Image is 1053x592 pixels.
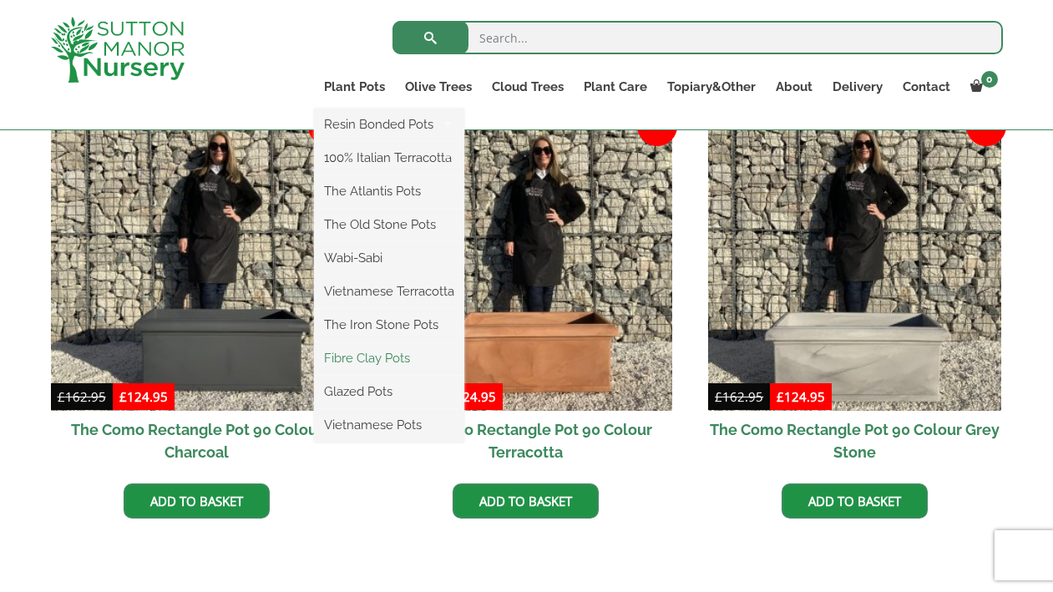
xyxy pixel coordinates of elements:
[314,412,464,438] a: Vietnamese Pots
[51,118,344,471] a: Sale! The Como Rectangle Pot 90 Colour Charcoal
[453,483,599,519] a: Add to basket: “The Como Rectangle Pot 90 Colour Terracotta”
[314,346,464,371] a: Fibre Clay Pots
[58,388,65,405] span: £
[448,388,496,405] bdi: 124.95
[314,279,464,304] a: Vietnamese Terracotta
[379,118,672,411] img: The Como Rectangle Pot 90 Colour Terracotta
[960,75,1003,99] a: 0
[715,388,763,405] bdi: 162.95
[51,118,344,411] img: The Como Rectangle Pot 90 Colour Charcoal
[893,75,960,99] a: Contact
[314,112,464,137] a: Resin Bonded Pots
[766,75,823,99] a: About
[574,75,657,99] a: Plant Care
[314,179,464,204] a: The Atlantis Pots
[981,71,998,88] span: 0
[314,145,464,170] a: 100% Italian Terracotta
[823,75,893,99] a: Delivery
[777,388,784,405] span: £
[708,118,1001,471] a: Sale! The Como Rectangle Pot 90 Colour Grey Stone
[314,245,464,271] a: Wabi-Sabi
[715,388,722,405] span: £
[379,118,672,471] a: Sale! The Como Rectangle Pot 90 Colour Terracotta
[119,388,168,405] bdi: 124.95
[708,411,1001,471] h2: The Como Rectangle Pot 90 Colour Grey Stone
[314,212,464,237] a: The Old Stone Pots
[708,118,1001,411] img: The Como Rectangle Pot 90 Colour Grey Stone
[314,312,464,337] a: The Iron Stone Pots
[379,411,672,471] h2: The Como Rectangle Pot 90 Colour Terracotta
[314,379,464,404] a: Glazed Pots
[119,388,127,405] span: £
[777,388,825,405] bdi: 124.95
[51,411,344,471] h2: The Como Rectangle Pot 90 Colour Charcoal
[58,388,106,405] bdi: 162.95
[314,75,395,99] a: Plant Pots
[124,483,270,519] a: Add to basket: “The Como Rectangle Pot 90 Colour Charcoal”
[392,21,1003,54] input: Search...
[657,75,766,99] a: Topiary&Other
[782,483,928,519] a: Add to basket: “The Como Rectangle Pot 90 Colour Grey Stone”
[51,17,185,83] img: logo
[482,75,574,99] a: Cloud Trees
[395,75,482,99] a: Olive Trees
